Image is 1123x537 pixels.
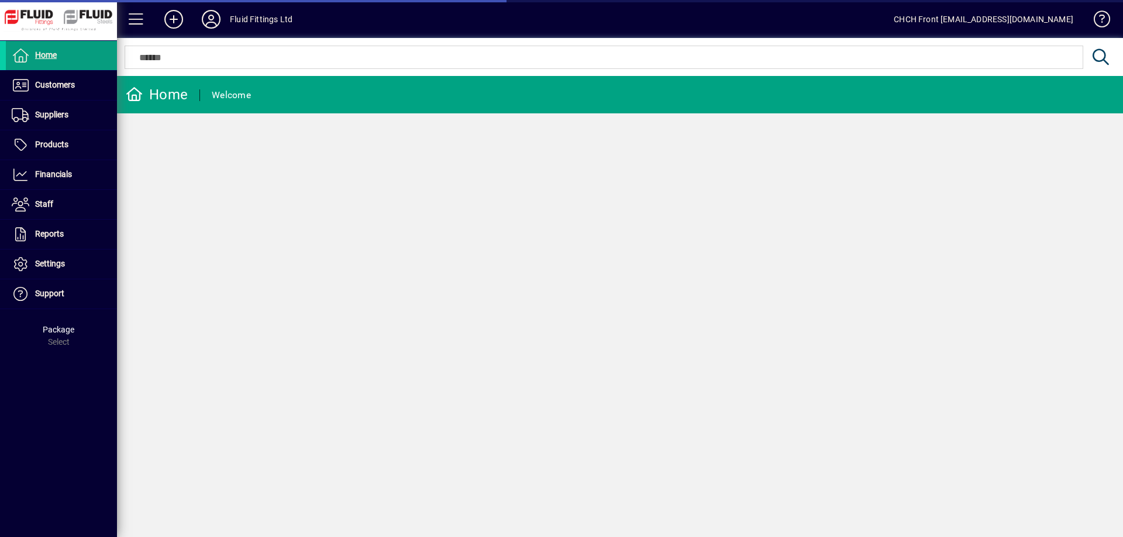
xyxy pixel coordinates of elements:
span: Home [35,50,57,60]
a: Suppliers [6,101,117,130]
button: Add [155,9,192,30]
span: Customers [35,80,75,89]
span: Staff [35,199,53,209]
span: Suppliers [35,110,68,119]
div: Home [126,85,188,104]
a: Financials [6,160,117,189]
div: CHCH Front [EMAIL_ADDRESS][DOMAIN_NAME] [894,10,1073,29]
a: Settings [6,250,117,279]
a: Support [6,279,117,309]
span: Support [35,289,64,298]
span: Reports [35,229,64,238]
div: Fluid Fittings Ltd [230,10,292,29]
span: Products [35,140,68,149]
div: Welcome [212,86,251,105]
a: Products [6,130,117,160]
span: Package [43,325,74,334]
span: Settings [35,259,65,268]
button: Profile [192,9,230,30]
a: Customers [6,71,117,100]
span: Financials [35,169,72,179]
a: Reports [6,220,117,249]
a: Knowledge Base [1085,2,1108,40]
a: Staff [6,190,117,219]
